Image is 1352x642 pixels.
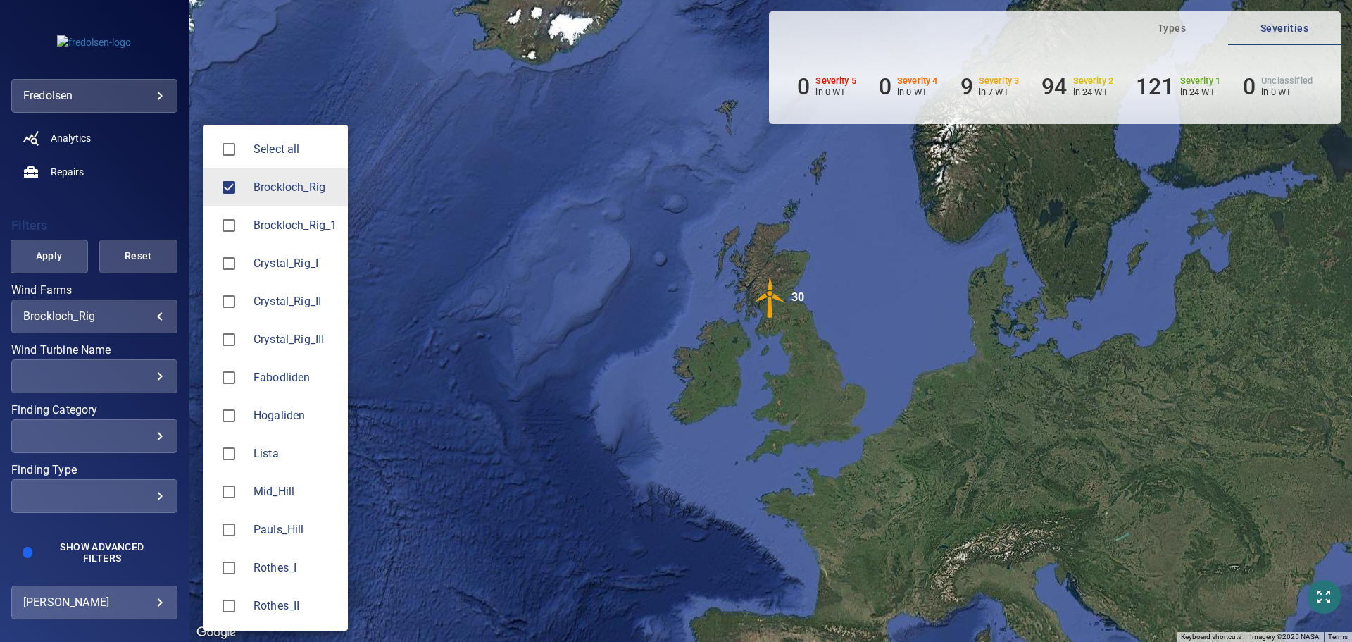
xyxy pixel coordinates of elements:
[214,591,244,621] span: Rothes_II
[214,477,244,507] span: Mid_Hill
[254,445,337,462] div: Wind Farms Lista
[254,331,337,348] span: Crystal_Rig_III
[254,293,337,310] div: Wind Farms Crystal_Rig_II
[214,363,244,393] span: Fabodliden
[254,598,337,615] span: Rothes_II
[203,125,348,631] ul: Brockloch_Rig
[214,211,244,240] span: Brockloch_Rig_1
[254,179,337,196] div: Wind Farms Brockloch_Rig
[214,249,244,278] span: Crystal_Rig_I
[254,217,337,234] div: Wind Farms Brockloch_Rig_1
[214,515,244,545] span: Pauls_Hill
[214,401,244,431] span: Hogaliden
[254,521,337,538] div: Wind Farms Pauls_Hill
[254,331,337,348] div: Wind Farms Crystal_Rig_III
[254,255,337,272] span: Crystal_Rig_I
[254,141,337,158] span: Select all
[254,217,337,234] span: Brockloch_Rig_1
[214,553,244,583] span: Rothes_I
[214,173,244,202] span: Brockloch_Rig
[254,483,337,500] div: Wind Farms Mid_Hill
[214,325,244,354] span: Crystal_Rig_III
[254,483,337,500] span: Mid_Hill
[254,407,337,424] span: Hogaliden
[254,521,337,538] span: Pauls_Hill
[214,287,244,316] span: Crystal_Rig_II
[254,560,337,576] div: Wind Farms Rothes_I
[254,407,337,424] div: Wind Farms Hogaliden
[214,439,244,469] span: Lista
[254,255,337,272] div: Wind Farms Crystal_Rig_I
[254,179,337,196] span: Brockloch_Rig
[254,293,337,310] span: Crystal_Rig_II
[254,369,337,386] span: Fabodliden
[254,369,337,386] div: Wind Farms Fabodliden
[254,598,337,615] div: Wind Farms Rothes_II
[254,445,337,462] span: Lista
[254,560,337,576] span: Rothes_I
